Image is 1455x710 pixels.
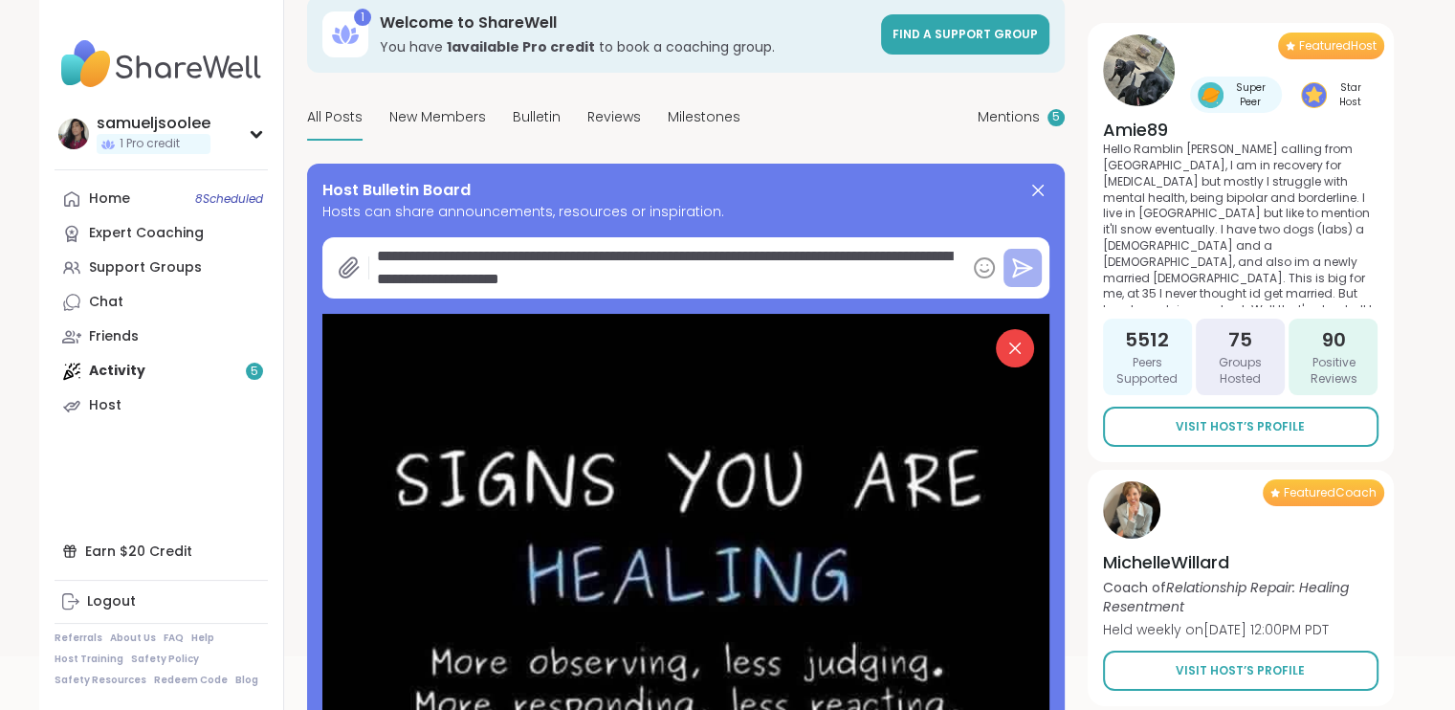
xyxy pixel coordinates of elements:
[1052,109,1060,125] span: 5
[513,107,561,127] span: Bulletin
[164,632,184,645] a: FAQ
[55,285,268,320] a: Chat
[58,119,89,149] img: samueljsoolee
[389,107,486,127] span: New Members
[307,107,363,127] span: All Posts
[1198,82,1224,108] img: Super Peer
[322,179,471,202] span: Host Bulletin Board
[1331,80,1371,109] span: Star Host
[131,653,199,666] a: Safety Policy
[322,202,1049,222] span: Hosts can share announcements, resources or inspiration.
[978,107,1040,127] span: Mentions
[55,632,102,645] a: Referrals
[380,37,870,56] h3: You have to book a coaching group.
[1103,578,1349,616] i: Relationship Repair: Healing Resentment
[55,216,268,251] a: Expert Coaching
[1203,355,1277,388] span: Groups Hosted
[55,534,268,568] div: Earn $20 Credit
[89,258,202,277] div: Support Groups
[380,12,870,33] h3: Welcome to ShareWell
[55,251,268,285] a: Support Groups
[1301,82,1327,108] img: Star Host
[110,632,156,645] a: About Us
[154,674,228,687] a: Redeem Code
[354,9,371,26] div: 1
[55,388,268,423] a: Host
[893,26,1038,42] span: Find a support group
[668,107,740,127] span: Milestones
[1103,481,1160,539] img: MichelleWillard
[87,592,136,611] div: Logout
[55,320,268,354] a: Friends
[1176,662,1305,679] span: Visit Host’s Profile
[1125,326,1169,353] span: 5512
[587,107,641,127] span: Reviews
[1103,651,1378,691] a: Visit Host’s Profile
[1299,38,1377,54] span: Featured Host
[1103,578,1378,616] p: Coach of
[1227,80,1274,109] span: Super Peer
[55,182,268,216] a: Home8Scheduled
[235,674,258,687] a: Blog
[89,224,204,243] div: Expert Coaching
[55,653,123,666] a: Host Training
[1103,118,1378,142] h4: Amie89
[89,189,130,209] div: Home
[1296,355,1370,388] span: Positive Reviews
[1111,355,1184,388] span: Peers Supported
[1103,620,1378,639] p: Held weekly on [DATE] 12:00PM PDT
[89,293,123,312] div: Chat
[1228,326,1252,353] span: 75
[97,113,210,134] div: samueljsoolee
[1103,142,1378,307] p: Hello Ramblin [PERSON_NAME] calling from [GEOGRAPHIC_DATA], I am in recovery for [MEDICAL_DATA] b...
[89,396,121,415] div: Host
[191,632,214,645] a: Help
[881,14,1049,55] a: Find a support group
[55,31,268,98] img: ShareWell Nav Logo
[1176,418,1305,435] span: Visit Host’s Profile
[55,674,146,687] a: Safety Resources
[120,136,180,152] span: 1 Pro credit
[89,327,139,346] div: Friends
[1284,485,1377,500] span: Featured Coach
[1103,550,1378,574] h4: MichelleWillard
[1103,34,1175,106] img: Amie89
[1103,407,1378,447] a: Visit Host’s Profile
[55,585,268,619] a: Logout
[195,191,263,207] span: 8 Scheduled
[447,37,595,56] b: 1 available Pro credit
[1321,326,1345,353] span: 90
